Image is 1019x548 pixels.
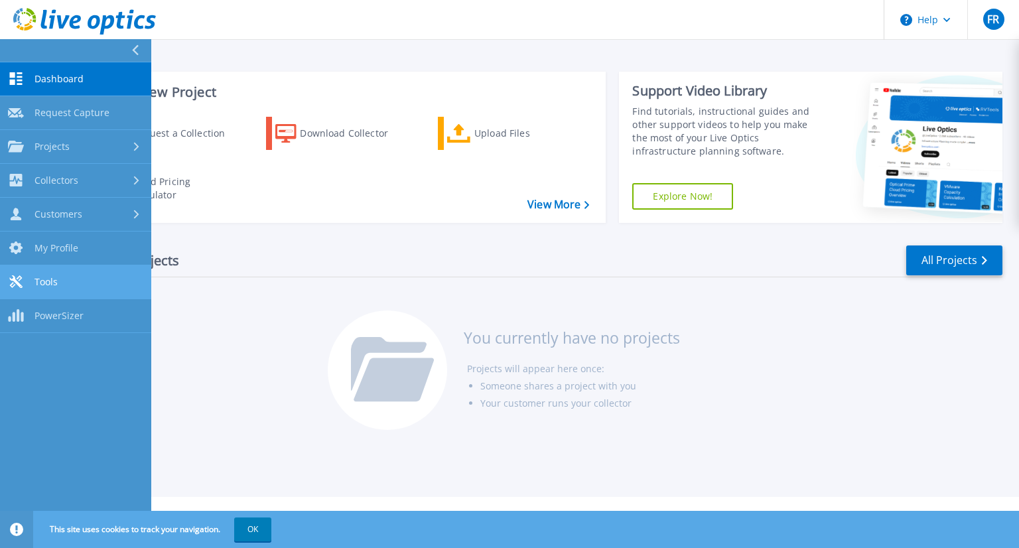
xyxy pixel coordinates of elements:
[467,360,680,377] li: Projects will appear here once:
[234,517,271,541] button: OK
[130,175,236,202] div: Cloud Pricing Calculator
[34,174,78,186] span: Collectors
[438,117,586,150] a: Upload Files
[527,198,589,211] a: View More
[36,517,271,541] span: This site uses cookies to track your navigation.
[906,245,1002,275] a: All Projects
[34,242,78,254] span: My Profile
[34,141,70,153] span: Projects
[464,330,680,345] h3: You currently have no projects
[34,276,58,288] span: Tools
[34,73,84,85] span: Dashboard
[632,82,825,100] div: Support Video Library
[987,14,999,25] span: FR
[300,120,406,147] div: Download Collector
[94,117,242,150] a: Request a Collection
[34,107,109,119] span: Request Capture
[632,105,825,158] div: Find tutorials, instructional guides and other support videos to help you make the most of your L...
[632,183,733,210] a: Explore Now!
[480,395,680,412] li: Your customer runs your collector
[132,120,238,147] div: Request a Collection
[94,172,242,205] a: Cloud Pricing Calculator
[34,310,84,322] span: PowerSizer
[94,85,589,100] h3: Start a New Project
[266,117,414,150] a: Download Collector
[34,208,82,220] span: Customers
[474,120,580,147] div: Upload Files
[480,377,680,395] li: Someone shares a project with you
